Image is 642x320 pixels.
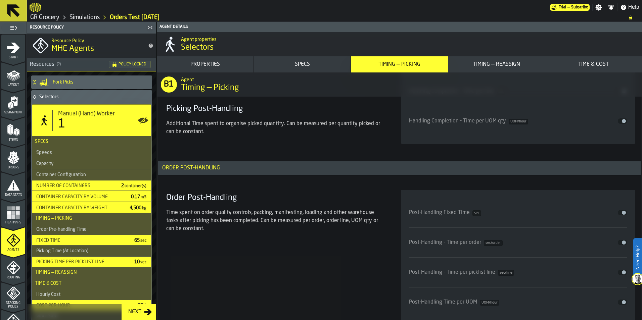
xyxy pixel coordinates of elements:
span: UOM/hour [480,300,499,306]
a: logo-header [30,1,41,13]
div: StatList-item-Cost per hour [32,300,151,311]
div: Timing — Picking [354,60,445,68]
span: Manual (Hand) Worker [58,110,115,117]
div: Agent details [158,24,641,29]
h3: title-section-Specs [32,136,151,147]
button: button-Properties [157,56,254,72]
h3: title-section-Order Post-Handling [158,161,641,175]
div: Container Configuration [32,172,90,177]
button: button-Timing — Reassign [448,56,545,72]
button: button-Timing — Picking [351,56,448,72]
div: Picking Time per Picklist line [34,259,129,265]
span: sec [140,260,146,264]
div: Time spent on order quality controls, packing, manifesting, loading and other warehouse tasks aft... [166,209,385,233]
div: input-slider-Post-Handling Time per UOM [409,293,628,312]
span: Items [1,138,25,142]
label: button-toggle-Settings [593,4,605,11]
span: 26 [138,303,147,308]
h3: title-section-Container Configuration [32,169,151,180]
div: Number of Containers [34,183,116,189]
div: Post-Handling - Time per picklist line [409,268,514,276]
h3: Order Post-Handling [166,193,385,203]
li: menu Start [1,35,25,61]
h3: title-section-[object Object] [27,58,156,71]
li: menu Items [1,117,25,144]
h2: Sub Title [51,37,143,44]
label: button-toggle-Toggle Full Menu [1,23,25,33]
button: button-Next [122,304,156,320]
span: MHE Agents [51,44,94,54]
div: input-slider-Handling Completion - Time per UOM qty [409,112,628,130]
span: 0.17 [131,195,147,199]
div: Properties [159,60,251,68]
div: Title [58,110,146,117]
nav: Breadcrumb [30,13,639,21]
h3: title-section-Timing — Picking [32,213,151,224]
li: menu Agents [1,227,25,254]
label: button-toggle-Help [617,3,642,11]
div: input-slider-Post-Handling - Time per picklist line [409,263,628,282]
div: input-slider-Post-Handling - Time per order [409,233,628,252]
label: Need Help? [634,239,641,276]
h2: Sub Title [181,76,637,83]
div: Fork Picks [31,75,149,89]
div: Time & Cost [548,60,639,68]
span: Timing — Picking [181,83,239,93]
span: Data Stats [1,193,25,197]
span: Assignment [1,111,25,114]
div: StatList-item-Fixed time [32,235,151,246]
header: Agent details [157,22,642,32]
div: StatList-item-Container Capacity by Volume [32,192,151,202]
a: link-to-/wh/i/e451d98b-95f6-4604-91ff-c80219f9c36d/pricing/ [550,4,590,11]
span: Routing [1,276,25,279]
div: Timing — Reassign [451,60,542,68]
span: sec [472,210,481,216]
div: Post-Handling Fixed Time [409,209,481,217]
div: status-Policy Locked [109,61,151,68]
span: ( 2 ) [57,62,61,66]
li: menu Heatmaps [1,200,25,226]
label: button-toggle-Notifications [605,4,617,11]
h4: Fork Picks [53,79,149,85]
a: link-to-/wh/i/e451d98b-95f6-4604-91ff-c80219f9c36d [30,14,59,21]
div: Handling Completion - Time per UOM qty [409,117,528,125]
span: 65 [134,238,147,243]
div: Post-Handling Time per UOM [409,298,499,306]
span: kg [142,206,146,210]
span: Heatmaps [1,221,25,224]
div: Order Post-Handling [158,164,224,172]
div: input-slider-Post-Handling Fixed Time [409,203,628,222]
li: menu Layout [1,62,25,89]
li: menu Orders [1,145,25,171]
div: title-MHE Agents [27,34,156,58]
button: button-Specs [254,56,351,72]
span: Layout [1,83,25,87]
div: Fixed time [34,238,129,243]
h3: title-section-Speeds [32,147,151,158]
div: Hourly Cost [32,292,64,297]
span: 4,500 [130,206,147,210]
li: menu Assignment [1,90,25,116]
div: Next [126,308,144,316]
span: Time & Cost [32,281,61,286]
span: Timing — Reassign [32,270,77,275]
h3: title-section-Order Pre-handling Time [32,224,151,235]
span: Agents [1,248,25,252]
div: Post-Handling - Time per order [409,238,503,247]
span: Stacking Policy [1,301,25,309]
div: Order Pre-handling Time [32,227,91,232]
div: Container Capacity by Weight [34,205,124,211]
div: Specs [257,60,348,68]
span: — [567,5,570,10]
div: Picking Time (At Location) [32,248,92,254]
label: button-toggle-Show on Map [138,105,148,136]
span: Policy Locked [119,62,146,66]
button: button-Time & Cost [545,56,642,72]
div: StatList-item-Container Capacity by Weight [32,203,151,213]
li: menu Routing [1,255,25,281]
div: Speeds [32,150,56,155]
div: Additional Time spent to organise picked quantity. Can be measured per quantity picked or can be ... [166,120,385,136]
span: Orders [1,166,25,169]
span: Timing — Picking [32,216,72,221]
